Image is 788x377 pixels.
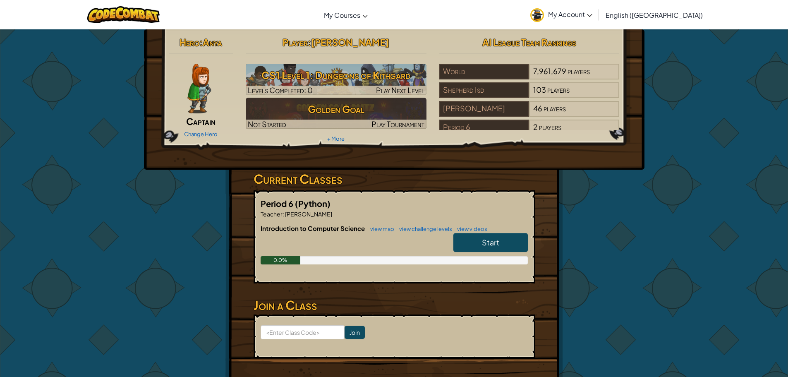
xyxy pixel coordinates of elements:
[439,127,620,137] a: Period 62players
[311,36,389,48] span: [PERSON_NAME]
[548,10,592,19] span: My Account
[366,226,394,232] a: view map
[568,66,590,76] span: players
[482,238,499,247] span: Start
[248,85,313,95] span: Levels Completed: 0
[187,64,211,113] img: captain-pose.png
[261,325,345,339] input: <Enter Class Code>
[439,101,529,117] div: [PERSON_NAME]
[526,2,596,28] a: My Account
[203,36,222,48] span: Anya
[261,224,366,232] span: Introduction to Computer Science
[439,109,620,118] a: [PERSON_NAME]46players
[533,66,566,76] span: 7,961,679
[248,119,286,129] span: Not Started
[254,170,535,188] h3: Current Classes
[184,131,218,137] a: Change Hero
[376,85,424,95] span: Play Next Level
[180,36,199,48] span: Hero
[87,6,160,23] img: CodeCombat logo
[284,210,332,218] span: [PERSON_NAME]
[283,210,284,218] span: :
[533,85,546,94] span: 103
[601,4,707,26] a: English ([GEOGRAPHIC_DATA])
[261,210,283,218] span: Teacher
[533,103,542,113] span: 46
[327,135,345,142] a: + More
[261,256,301,264] div: 0.0%
[254,296,535,315] h3: Join a Class
[261,198,295,209] span: Period 6
[539,122,561,132] span: players
[283,36,308,48] span: Player
[547,85,570,94] span: players
[439,90,620,100] a: Shepherd Isd103players
[186,115,216,127] span: Captain
[295,198,331,209] span: (Python)
[246,64,426,95] img: CS1 Level 1: Dungeons of Kithgard
[324,11,360,19] span: My Courses
[606,11,703,19] span: English ([GEOGRAPHIC_DATA])
[345,326,365,339] input: Join
[395,226,452,232] a: view challenge levels
[320,4,372,26] a: My Courses
[439,72,620,81] a: World7,961,679players
[246,64,426,95] a: Play Next Level
[439,82,529,98] div: Shepherd Isd
[371,119,424,129] span: Play Tournament
[544,103,566,113] span: players
[246,98,426,129] img: Golden Goal
[530,8,544,22] img: avatar
[482,36,576,48] span: AI League Team Rankings
[533,122,538,132] span: 2
[246,100,426,118] h3: Golden Goal
[308,36,311,48] span: :
[453,226,487,232] a: view videos
[439,120,529,135] div: Period 6
[246,66,426,84] h3: CS1 Level 1: Dungeons of Kithgard
[246,98,426,129] a: Golden GoalNot StartedPlay Tournament
[439,64,529,79] div: World
[199,36,203,48] span: :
